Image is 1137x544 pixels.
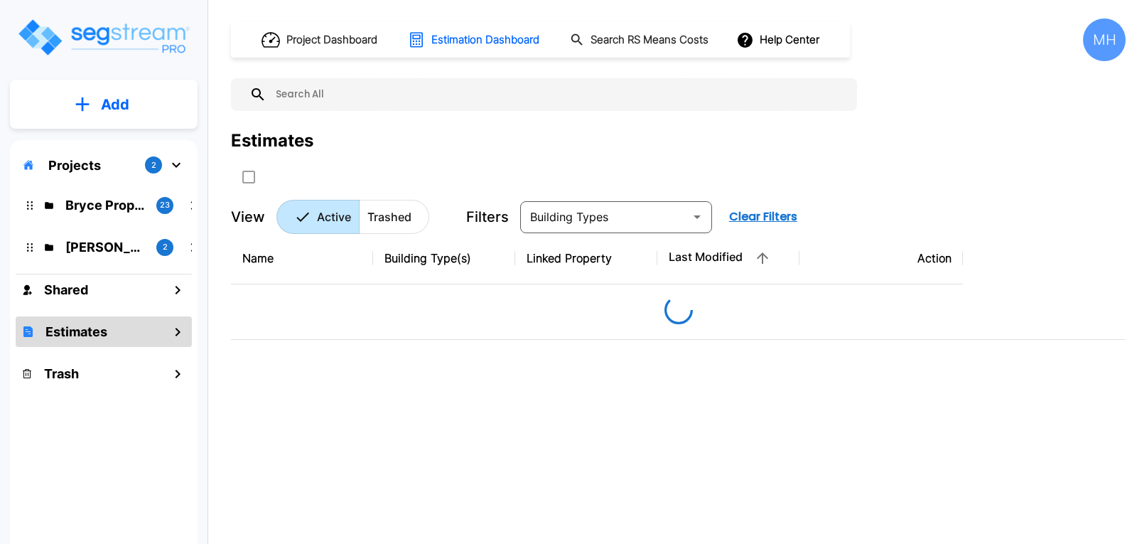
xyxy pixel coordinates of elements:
[733,26,825,53] button: Help Center
[276,200,360,234] button: Active
[723,203,803,231] button: Clear Filters
[564,26,716,54] button: Search RS Means Costs
[16,17,190,58] img: Logo
[256,24,385,55] button: Project Dashboard
[687,207,707,227] button: Open
[373,233,515,284] th: Building Type(s)
[231,206,265,228] p: View
[524,207,684,227] input: Building Types
[48,156,101,175] p: Projects
[317,208,351,225] p: Active
[431,32,539,48] h1: Estimation Dashboard
[163,241,168,253] p: 2
[160,199,170,211] p: 23
[44,280,88,299] h1: Shared
[799,233,963,284] th: Action
[235,163,263,191] button: SelectAll
[367,208,411,225] p: Trashed
[65,196,145,215] p: Bryce Properties
[10,84,198,125] button: Add
[591,32,708,48] h1: Search RS Means Costs
[65,238,145,257] p: Romero Properties
[44,364,79,383] h1: Trash
[242,250,362,267] div: Name
[657,233,799,284] th: Last Modified
[45,322,107,341] h1: Estimates
[359,200,429,234] button: Trashed
[515,233,657,284] th: Linked Property
[276,200,429,234] div: Platform
[402,25,547,55] button: Estimation Dashboard
[231,128,313,154] div: Estimates
[286,32,377,48] h1: Project Dashboard
[266,78,850,111] input: Search All
[101,94,129,115] p: Add
[466,206,509,228] p: Filters
[151,159,156,171] p: 2
[1083,18,1126,61] div: MH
